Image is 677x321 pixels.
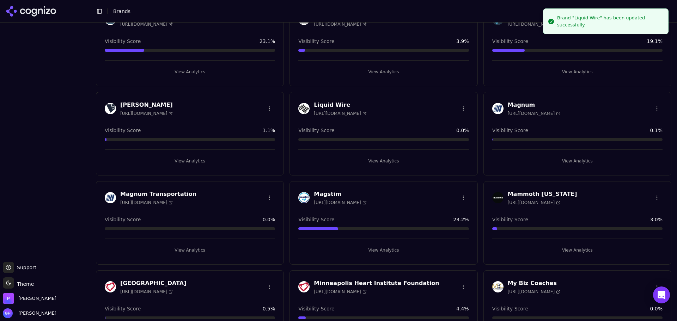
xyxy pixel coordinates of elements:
[508,200,560,205] span: [URL][DOMAIN_NAME]
[263,305,275,312] span: 0.5 %
[298,38,334,45] span: Visibility Score
[298,281,310,292] img: Minneapolis Heart Institute Foundation
[492,305,528,312] span: Visibility Score
[314,21,366,27] span: [URL][DOMAIN_NAME]
[105,305,141,312] span: Visibility Score
[314,289,366,295] span: [URL][DOMAIN_NAME]
[120,21,173,27] span: [URL][DOMAIN_NAME]
[508,289,560,295] span: [URL][DOMAIN_NAME]
[453,216,469,223] span: 23.2 %
[650,216,663,223] span: 3.0 %
[456,38,469,45] span: 3.9 %
[456,305,469,312] span: 4.4 %
[120,190,196,198] h3: Magnum Transportation
[508,279,560,288] h3: My Biz Coaches
[314,190,366,198] h3: Magstim
[298,192,310,203] img: Magstim
[105,155,275,167] button: View Analytics
[650,305,663,312] span: 0.0 %
[492,155,663,167] button: View Analytics
[105,127,141,134] span: Visibility Score
[508,101,560,109] h3: Magnum
[492,192,504,203] img: Mammoth New York
[3,308,56,318] button: Open user button
[105,216,141,223] span: Visibility Score
[492,38,528,45] span: Visibility Score
[647,38,663,45] span: 19.1 %
[557,14,663,28] div: Brand "Liquid Wire" has been updated successfully.
[314,111,366,116] span: [URL][DOMAIN_NAME]
[120,289,173,295] span: [URL][DOMAIN_NAME]
[105,245,275,256] button: View Analytics
[18,295,56,302] span: Perrill
[492,127,528,134] span: Visibility Score
[263,216,275,223] span: 0.0 %
[113,8,130,15] nav: breadcrumb
[492,103,504,114] img: Magnum
[298,103,310,114] img: Liquid Wire
[105,103,116,114] img: Lessing-Flynn
[492,66,663,78] button: View Analytics
[14,281,34,287] span: Theme
[298,216,334,223] span: Visibility Score
[105,281,116,292] img: Minneapolis Heart Institute
[456,127,469,134] span: 0.0 %
[120,279,186,288] h3: [GEOGRAPHIC_DATA]
[492,281,504,292] img: My Biz Coaches
[14,264,36,271] span: Support
[263,127,275,134] span: 1.1 %
[298,245,469,256] button: View Analytics
[492,216,528,223] span: Visibility Score
[260,38,275,45] span: 23.1 %
[105,66,275,78] button: View Analytics
[508,21,560,27] span: [URL][DOMAIN_NAME]
[508,111,560,116] span: [URL][DOMAIN_NAME]
[314,101,366,109] h3: Liquid Wire
[105,192,116,203] img: Magnum Transportation
[314,200,366,205] span: [URL][DOMAIN_NAME]
[298,305,334,312] span: Visibility Score
[16,310,56,316] span: [PERSON_NAME]
[314,279,439,288] h3: Minneapolis Heart Institute Foundation
[105,38,141,45] span: Visibility Score
[120,101,173,109] h3: [PERSON_NAME]
[650,127,663,134] span: 0.1 %
[120,200,173,205] span: [URL][DOMAIN_NAME]
[120,111,173,116] span: [URL][DOMAIN_NAME]
[3,293,56,304] button: Open organization switcher
[298,127,334,134] span: Visibility Score
[298,66,469,78] button: View Analytics
[653,286,670,303] div: Open Intercom Messenger
[298,155,469,167] button: View Analytics
[3,293,14,304] img: Perrill
[3,308,13,318] img: Grace Hallen
[113,8,130,14] span: Brands
[492,245,663,256] button: View Analytics
[508,190,577,198] h3: Mammoth [US_STATE]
